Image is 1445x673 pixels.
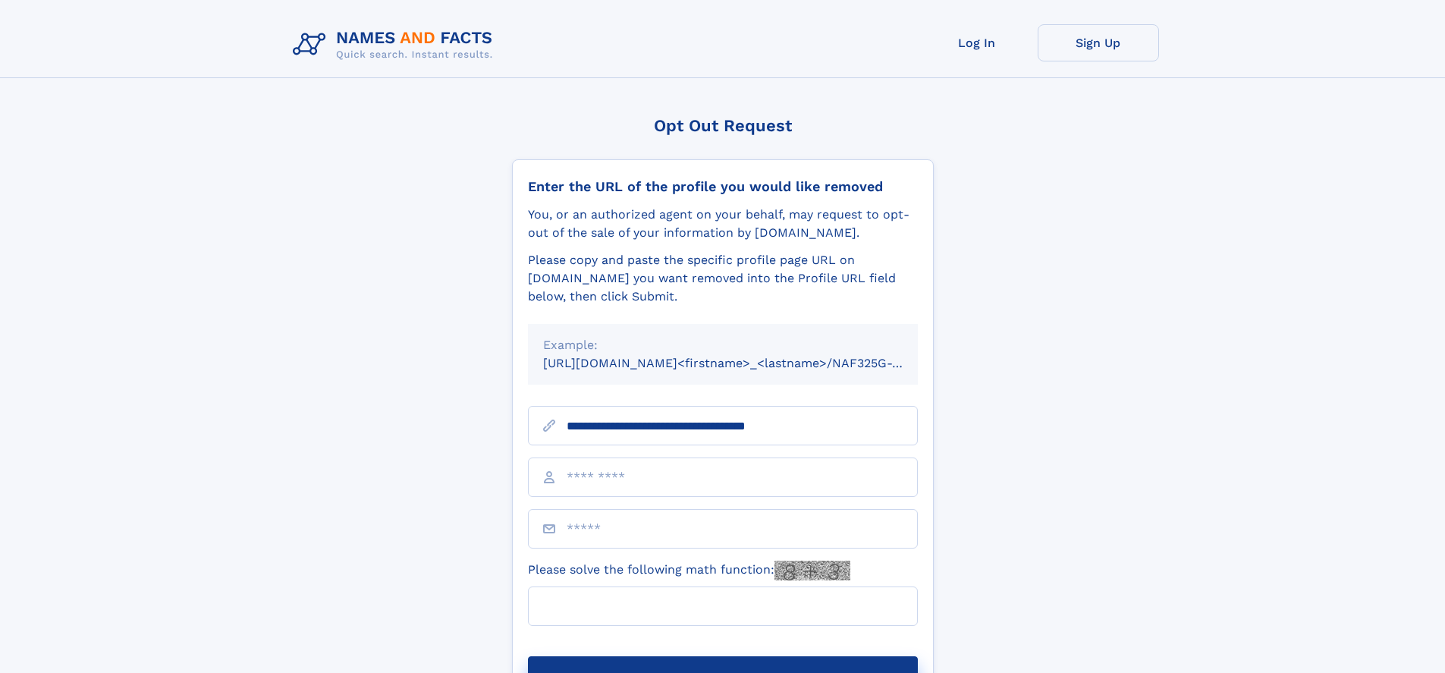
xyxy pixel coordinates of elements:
a: Log In [916,24,1038,61]
small: [URL][DOMAIN_NAME]<firstname>_<lastname>/NAF325G-xxxxxxxx [543,356,947,370]
label: Please solve the following math function: [528,561,850,580]
div: Enter the URL of the profile you would like removed [528,178,918,195]
img: Logo Names and Facts [287,24,505,65]
a: Sign Up [1038,24,1159,61]
div: Please copy and paste the specific profile page URL on [DOMAIN_NAME] you want removed into the Pr... [528,251,918,306]
div: Opt Out Request [512,116,934,135]
div: You, or an authorized agent on your behalf, may request to opt-out of the sale of your informatio... [528,206,918,242]
div: Example: [543,336,903,354]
